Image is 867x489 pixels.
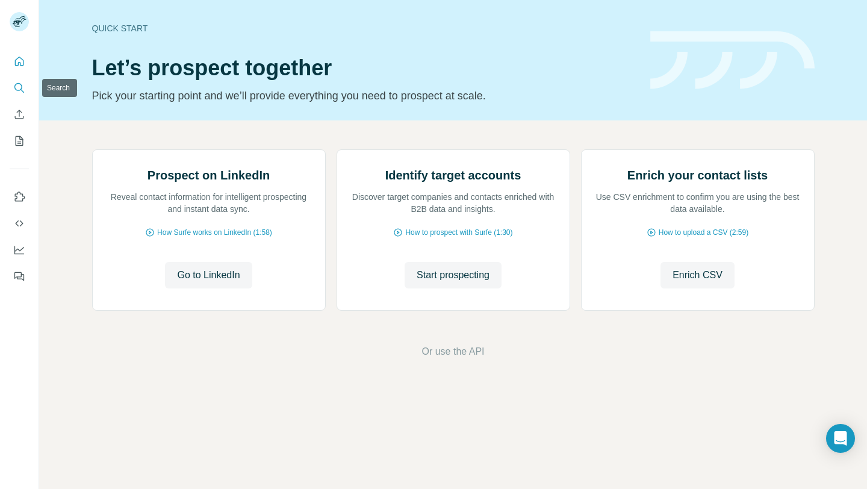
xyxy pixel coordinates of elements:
[405,227,512,238] span: How to prospect with Surfe (1:30)
[10,104,29,125] button: Enrich CSV
[660,262,735,288] button: Enrich CSV
[157,227,272,238] span: How Surfe works on LinkedIn (1:58)
[148,167,270,184] h2: Prospect on LinkedIn
[10,186,29,208] button: Use Surfe on LinkedIn
[92,22,636,34] div: Quick start
[10,266,29,287] button: Feedback
[105,191,313,215] p: Reveal contact information for intelligent prospecting and instant data sync.
[385,167,521,184] h2: Identify target accounts
[92,87,636,104] p: Pick your starting point and we’ll provide everything you need to prospect at scale.
[10,130,29,152] button: My lists
[10,213,29,234] button: Use Surfe API
[417,268,489,282] span: Start prospecting
[650,31,815,90] img: banner
[10,77,29,99] button: Search
[594,191,802,215] p: Use CSV enrichment to confirm you are using the best data available.
[165,262,252,288] button: Go to LinkedIn
[349,191,558,215] p: Discover target companies and contacts enriched with B2B data and insights.
[627,167,768,184] h2: Enrich your contact lists
[10,239,29,261] button: Dashboard
[92,56,636,80] h1: Let’s prospect together
[405,262,502,288] button: Start prospecting
[10,51,29,72] button: Quick start
[421,344,484,359] button: Or use the API
[177,268,240,282] span: Go to LinkedIn
[659,227,748,238] span: How to upload a CSV (2:59)
[826,424,855,453] div: Open Intercom Messenger
[673,268,722,282] span: Enrich CSV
